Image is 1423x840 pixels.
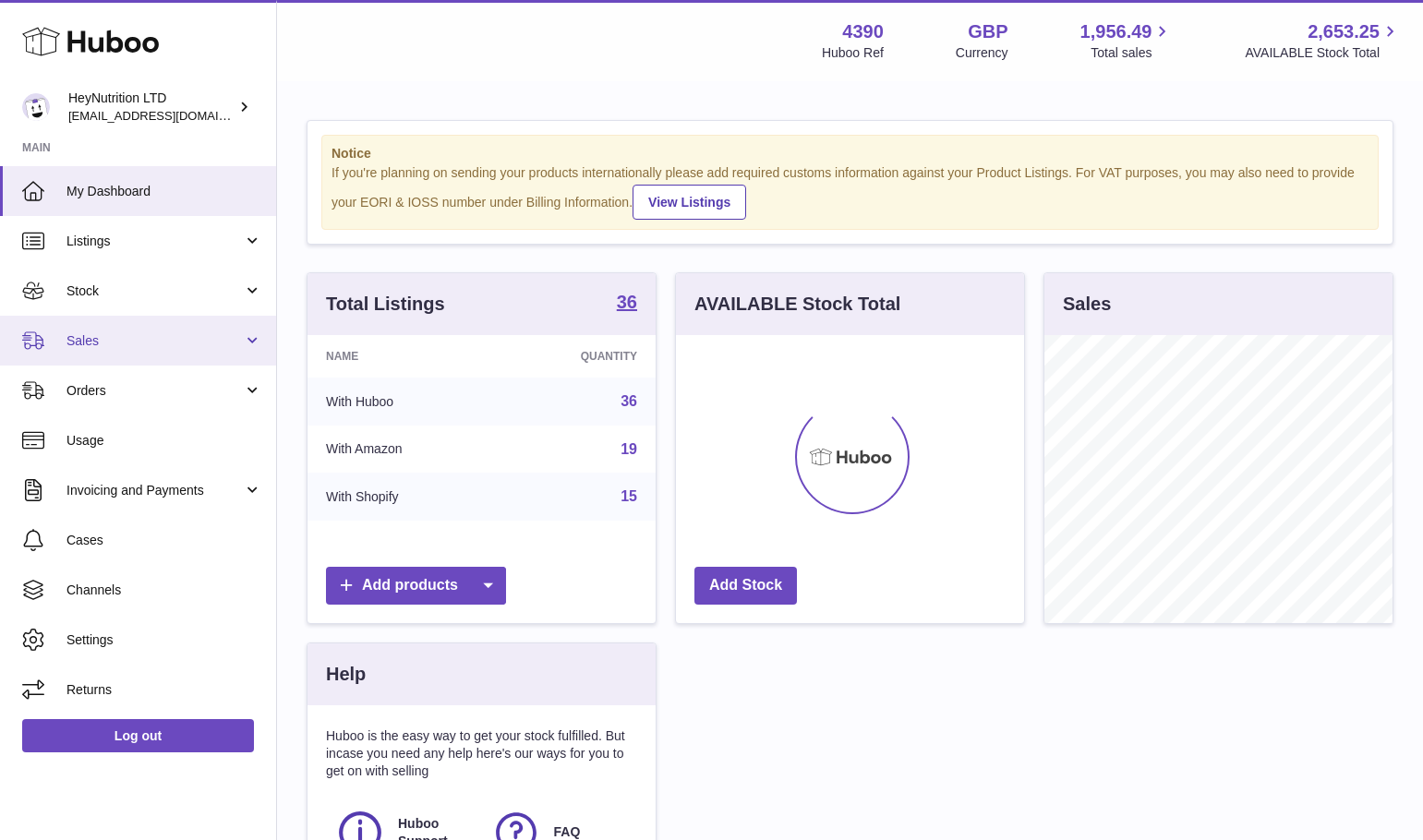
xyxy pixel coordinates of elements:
[308,426,498,474] td: With Amazon
[66,681,262,699] span: Returns
[308,473,498,521] td: With Shopify
[822,44,884,62] div: Huboo Ref
[308,335,498,378] th: Name
[1245,44,1401,62] span: AVAILABLE Stock Total
[1063,292,1111,317] h3: Sales
[66,432,262,450] span: Usage
[1091,44,1173,62] span: Total sales
[633,185,746,220] a: View Listings
[68,108,271,123] span: [EMAIL_ADDRESS][DOMAIN_NAME]
[621,393,637,409] a: 36
[66,482,243,499] span: Invoicing and Payments
[332,164,1369,220] div: If you're planning on sending your products internationally please add required customs informati...
[66,532,262,549] span: Cases
[66,582,262,599] span: Channels
[326,662,366,687] h3: Help
[1245,19,1401,62] a: 2,653.25 AVAILABLE Stock Total
[66,332,243,350] span: Sales
[308,378,498,426] td: With Huboo
[968,19,1007,44] strong: GBP
[1080,19,1152,44] span: 1,956.49
[326,567,506,605] a: Add products
[1080,19,1174,62] a: 1,956.49 Total sales
[617,293,637,315] a: 36
[694,567,797,605] a: Add Stock
[842,19,884,44] strong: 4390
[22,93,50,121] img: info@heynutrition.com
[1308,19,1380,44] span: 2,653.25
[66,382,243,400] span: Orders
[326,727,637,780] p: Huboo is the easy way to get your stock fulfilled. But incase you need any help here's our ways f...
[621,488,637,504] a: 15
[22,719,254,752] a: Log out
[66,282,243,300] span: Stock
[694,292,900,317] h3: AVAILABLE Stock Total
[326,292,445,317] h3: Total Listings
[617,293,637,311] strong: 36
[66,631,262,649] span: Settings
[332,145,1369,162] strong: Notice
[621,441,637,457] a: 19
[68,90,235,125] div: HeyNutrition LTD
[66,233,243,250] span: Listings
[498,335,656,378] th: Quantity
[956,44,1008,62] div: Currency
[66,183,262,200] span: My Dashboard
